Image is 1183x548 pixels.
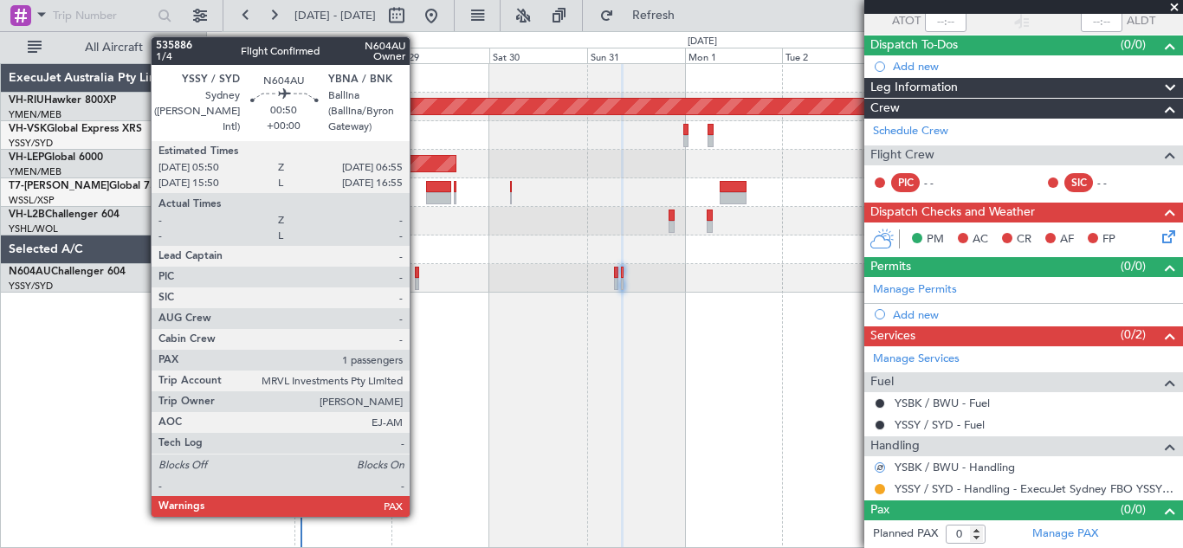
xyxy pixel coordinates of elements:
span: VH-L2B [9,210,45,220]
span: ATOT [892,13,921,30]
input: Trip Number [53,3,152,29]
div: Sat 30 [489,48,587,63]
span: FP [1102,231,1115,248]
span: ALDT [1127,13,1155,30]
span: Fuel [870,372,894,392]
span: T7-[PERSON_NAME] [9,181,109,191]
span: Leg Information [870,78,958,98]
span: (0/0) [1121,500,1146,519]
span: [DATE] - [DATE] [294,8,376,23]
div: Mon 1 [685,48,783,63]
button: Refresh [591,2,695,29]
label: Planned PAX [873,525,938,543]
a: VH-LEPGlobal 6000 [9,152,103,163]
a: N604AUChallenger 604 [9,267,126,277]
a: WSSL/XSP [9,194,55,207]
input: --:-- [925,11,966,32]
a: Manage Services [873,351,960,368]
span: Handling [870,436,920,456]
a: T7-[PERSON_NAME]Global 7500 [9,181,168,191]
div: Sun 31 [587,48,685,63]
span: Pax [870,500,889,520]
span: PM [927,231,944,248]
span: (0/0) [1121,257,1146,275]
div: Tue 2 [782,48,880,63]
a: Manage Permits [873,281,957,299]
div: Add new [893,59,1174,74]
span: Services [870,326,915,346]
a: YMEN/MEB [9,108,61,121]
a: VH-RIUHawker 800XP [9,95,116,106]
span: Crew [870,99,900,119]
div: [DATE] [210,35,239,49]
div: SIC [1064,173,1093,192]
span: CR [1017,231,1031,248]
span: AF [1060,231,1074,248]
span: VH-LEP [9,152,44,163]
div: - - [1097,175,1136,190]
div: [DATE] [688,35,717,49]
a: Schedule Crew [873,123,948,140]
a: YSBK / BWU - Handling [895,460,1015,474]
span: (0/2) [1121,326,1146,344]
span: Flight Crew [870,145,934,165]
div: PIC [891,173,920,192]
div: Add new [893,307,1174,322]
a: YSHL/WOL [9,222,58,235]
span: Refresh [617,10,690,22]
div: Thu 28 [294,48,392,63]
div: Fri 29 [391,48,489,63]
span: Dispatch To-Dos [870,35,958,55]
div: Wed 27 [197,48,294,63]
span: All Aircraft [45,42,183,54]
a: YMEN/MEB [9,165,61,178]
a: YSBK / BWU - Fuel [895,396,990,410]
span: Dispatch Checks and Weather [870,203,1035,222]
a: VH-VSKGlobal Express XRS [9,124,142,134]
a: YSSY / SYD - Fuel [895,417,985,432]
span: Permits [870,257,911,277]
span: N604AU [9,267,51,277]
span: (0/0) [1121,35,1146,54]
div: - - [924,175,963,190]
a: YSSY/SYD [9,137,53,150]
a: VH-L2BChallenger 604 [9,210,120,220]
a: YSSY / SYD - Handling - ExecuJet Sydney FBO YSSY / SYD [895,481,1174,496]
a: Manage PAX [1032,525,1098,543]
span: VH-RIU [9,95,44,106]
a: YSSY/SYD [9,280,53,293]
button: All Aircraft [19,34,188,61]
span: AC [973,231,988,248]
span: VH-VSK [9,124,47,134]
